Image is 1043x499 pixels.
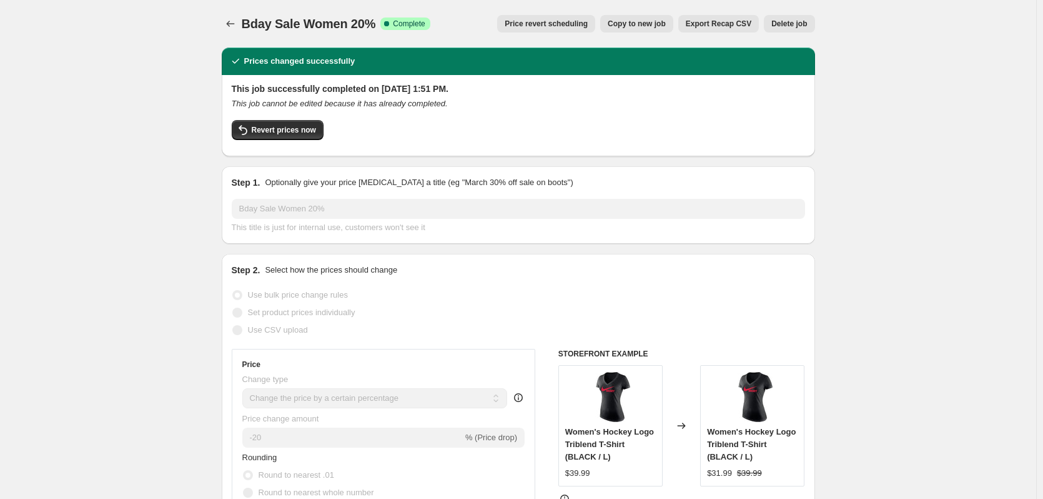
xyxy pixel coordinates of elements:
[244,55,355,68] h2: Prices changed successfully
[678,15,759,33] button: Export Recap CSV
[707,467,732,480] div: $31.99
[232,223,425,232] span: This title is just for internal use, customers won't see it
[728,372,778,422] img: ECOMM1_12f770fd-d992-4935-9c94-ee2046c6f204_80x.jpg
[232,83,805,95] h2: This job successfully completed on [DATE] 1:51 PM.
[242,17,376,31] span: Bday Sale Women 20%
[248,290,348,300] span: Use bulk price change rules
[232,199,805,219] input: 30% off holiday sale
[585,372,635,422] img: ECOMM1_12f770fd-d992-4935-9c94-ee2046c6f204_80x.jpg
[248,308,355,317] span: Set product prices individually
[222,15,239,33] button: Price change jobs
[512,391,525,404] div: help
[242,414,319,423] span: Price change amount
[393,19,425,29] span: Complete
[232,264,260,276] h2: Step 2.
[242,428,463,448] input: -15
[242,360,260,370] h3: Price
[248,325,308,335] span: Use CSV upload
[764,15,814,33] button: Delete job
[265,176,573,189] p: Optionally give your price [MEDICAL_DATA] a title (eg "March 30% off sale on boots")
[497,15,595,33] button: Price revert scheduling
[608,19,666,29] span: Copy to new job
[232,99,448,108] i: This job cannot be edited because it has already completed.
[232,120,324,140] button: Revert prices now
[565,427,654,461] span: Women's Hockey Logo Triblend T-Shirt (BLACK / L)
[771,19,807,29] span: Delete job
[707,427,796,461] span: Women's Hockey Logo Triblend T-Shirt (BLACK / L)
[259,470,334,480] span: Round to nearest .01
[242,375,289,384] span: Change type
[686,19,751,29] span: Export Recap CSV
[265,264,397,276] p: Select how the prices should change
[565,467,590,480] div: $39.99
[737,467,762,480] strike: $39.99
[465,433,517,442] span: % (Price drop)
[252,125,316,135] span: Revert prices now
[259,488,374,497] span: Round to nearest whole number
[600,15,673,33] button: Copy to new job
[232,176,260,189] h2: Step 1.
[242,453,277,462] span: Rounding
[558,349,805,359] h6: STOREFRONT EXAMPLE
[505,19,588,29] span: Price revert scheduling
